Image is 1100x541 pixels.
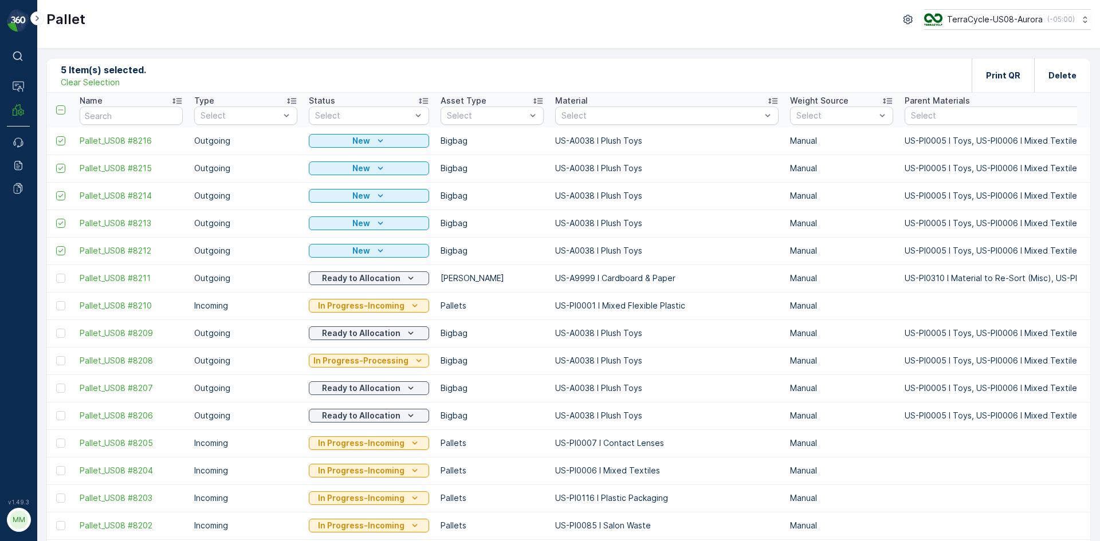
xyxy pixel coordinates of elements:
[796,110,875,121] p: Select
[784,292,899,319] td: Manual
[188,127,303,155] td: Outgoing
[315,110,411,121] p: Select
[56,493,65,503] div: Toggle Row Selected
[784,457,899,484] td: Manual
[549,457,784,484] td: US-PI0006 I Mixed Textiles
[56,274,65,283] div: Toggle Row Selected
[80,190,183,202] a: Pallet_US08 #8214
[80,327,183,339] span: Pallet_US08 #8209
[80,355,183,366] a: Pallet_US08 #8208
[80,465,183,476] span: Pallet_US08 #8204
[188,264,303,292] td: Outgoing
[56,439,65,448] div: Toggle Row Selected
[549,429,784,457] td: US-PI0007 I Contact Lenses
[435,319,549,347] td: Bigbag
[549,512,784,539] td: US-PI0085 I Salon Waste
[561,110,761,121] p: Select
[435,512,549,539] td: Pallets
[309,464,429,477] button: In Progress-Incoming
[435,292,549,319] td: Pallets
[309,299,429,313] button: In Progress-Incoming
[318,492,404,504] p: In Progress-Incoming
[56,411,65,420] div: Toggle Row Selected
[318,465,404,476] p: In Progress-Incoming
[784,347,899,374] td: Manual
[188,155,303,182] td: Outgoing
[188,237,303,264] td: Outgoing
[80,273,183,284] a: Pallet_US08 #8211
[56,191,65,200] div: Toggle Row Selected
[188,319,303,347] td: Outgoing
[322,410,400,421] p: Ready to Allocation
[188,484,303,512] td: Incoming
[309,519,429,532] button: In Progress-Incoming
[309,161,429,175] button: New
[790,95,848,106] p: Weight Source
[56,219,65,228] div: Toggle Row Selected
[309,354,429,368] button: In Progress-Processing
[56,521,65,530] div: Toggle Row Selected
[352,190,370,202] p: New
[80,245,183,256] a: Pallet_US08 #8212
[924,9,1091,30] button: TerraCycle-US08-Aurora(-05:00)
[80,492,183,504] span: Pallet_US08 #8203
[784,127,899,155] td: Manual
[309,95,335,106] p: Status
[309,216,429,230] button: New
[352,218,370,229] p: New
[10,511,28,529] div: MM
[352,163,370,174] p: New
[80,437,183,449] span: Pallet_US08 #8205
[352,245,370,256] p: New
[435,210,549,237] td: Bigbag
[80,300,183,311] a: Pallet_US08 #8210
[80,163,183,174] a: Pallet_US08 #8215
[80,135,183,147] a: Pallet_US08 #8216
[435,402,549,429] td: Bigbag
[986,70,1020,81] p: Print QR
[549,374,784,402] td: US-A0038 I Plush Toys
[549,155,784,182] td: US-A0038 I Plush Toys
[56,329,65,338] div: Toggle Row Selected
[188,402,303,429] td: Outgoing
[309,244,429,258] button: New
[188,210,303,237] td: Outgoing
[435,429,549,457] td: Pallets
[80,218,183,229] a: Pallet_US08 #8213
[80,95,103,106] p: Name
[318,520,404,531] p: In Progress-Incoming
[435,155,549,182] td: Bigbag
[435,127,549,155] td: Bigbag
[549,264,784,292] td: US-A9999 I Cardboard & Paper
[784,512,899,539] td: Manual
[549,347,784,374] td: US-A0038 I Plush Toys
[80,410,183,421] span: Pallet_US08 #8206
[784,210,899,237] td: Manual
[80,382,183,394] span: Pallet_US08 #8207
[7,9,30,32] img: logo
[447,110,526,121] p: Select
[309,326,429,340] button: Ready to Allocation
[784,237,899,264] td: Manual
[309,436,429,450] button: In Progress-Incoming
[322,273,400,284] p: Ready to Allocation
[80,520,183,531] span: Pallet_US08 #8202
[435,264,549,292] td: [PERSON_NAME]
[194,95,214,106] p: Type
[46,10,85,29] p: Pallet
[555,95,588,106] p: Material
[549,292,784,319] td: US-PI0001 I Mixed Flexible Plastic
[905,95,970,106] p: Parent Materials
[7,499,30,506] span: v 1.49.3
[549,484,784,512] td: US-PI0116 I Plastic Packaging
[322,327,400,339] p: Ready to Allocation
[309,134,429,148] button: New
[56,246,65,255] div: Toggle Row Selected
